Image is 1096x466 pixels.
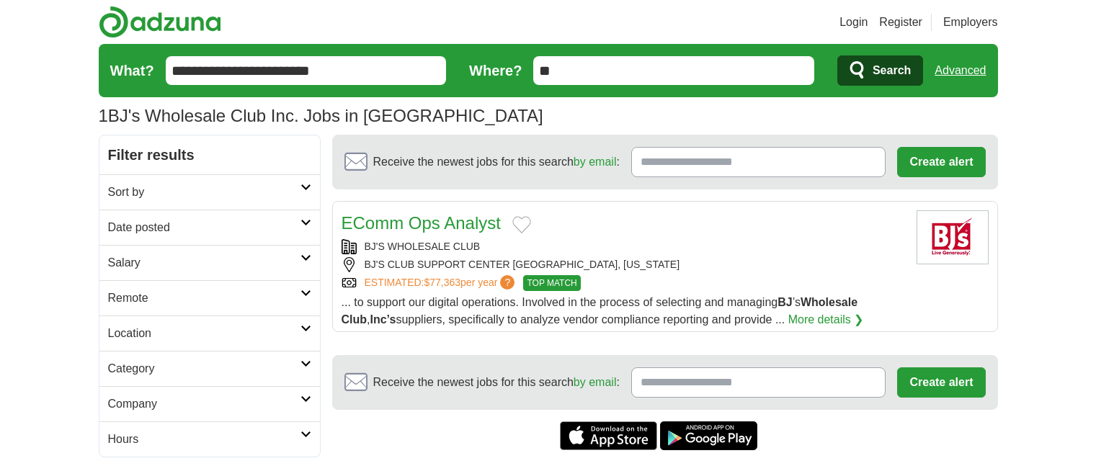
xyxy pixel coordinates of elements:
[108,431,300,448] h2: Hours
[342,296,858,326] span: ... to support our digital operations. Involved in the process of selecting and managing ’s , sup...
[523,275,580,291] span: TOP MATCH
[108,290,300,307] h2: Remote
[469,60,522,81] label: Where?
[108,254,300,272] h2: Salary
[801,296,857,308] strong: Wholesale
[108,360,300,377] h2: Category
[574,156,617,168] a: by email
[424,277,460,288] span: $77,363
[108,219,300,236] h2: Date posted
[342,257,905,272] div: BJ'S CLUB SUPPORT CENTER [GEOGRAPHIC_DATA], [US_STATE]
[839,14,868,31] a: Login
[897,147,985,177] button: Create alert
[99,351,320,386] a: Category
[879,14,922,31] a: Register
[99,280,320,315] a: Remote
[342,313,367,326] strong: Club
[365,241,481,252] a: BJ'S WHOLESALE CLUB
[778,296,792,308] strong: BJ
[560,421,657,450] a: Get the iPhone app
[99,315,320,351] a: Location
[342,213,501,233] a: EComm Ops Analyst
[660,421,757,450] a: Get the Android app
[99,6,221,38] img: Adzuna logo
[108,395,300,413] h2: Company
[512,216,531,233] button: Add to favorite jobs
[917,210,989,264] img: BJ's Wholesale Club, Inc. logo
[110,60,154,81] label: What?
[500,275,514,290] span: ?
[99,135,320,174] h2: Filter results
[897,367,985,398] button: Create alert
[99,174,320,210] a: Sort by
[99,421,320,457] a: Hours
[837,55,923,86] button: Search
[99,386,320,421] a: Company
[788,311,864,328] a: More details ❯
[99,245,320,280] a: Salary
[108,184,300,201] h2: Sort by
[373,153,620,171] span: Receive the newest jobs for this search :
[373,374,620,391] span: Receive the newest jobs for this search :
[99,103,108,129] span: 1
[935,56,986,85] a: Advanced
[108,325,300,342] h2: Location
[943,14,998,31] a: Employers
[370,313,396,326] strong: Inc’s
[99,210,320,245] a: Date posted
[873,56,911,85] span: Search
[574,376,617,388] a: by email
[99,106,543,125] h1: BJ's Wholesale Club Inc. Jobs in [GEOGRAPHIC_DATA]
[365,275,518,291] a: ESTIMATED:$77,363per year?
